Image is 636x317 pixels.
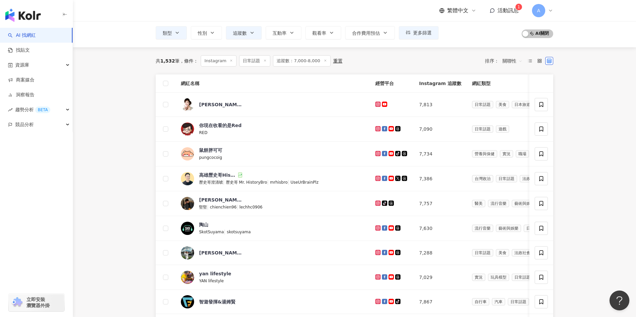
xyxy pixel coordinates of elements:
a: 找貼文 [8,47,30,54]
span: 醫美 [472,200,485,207]
img: KOL Avatar [181,147,194,160]
a: chrome extension立即安裝 瀏覽器外掛 [9,294,64,311]
button: 互動率 [266,26,301,39]
th: 經營平台 [370,74,414,93]
span: 性別 [198,30,207,36]
span: 關聯性 [503,56,522,66]
td: 7,386 [414,166,466,191]
th: 網紅名稱 [176,74,370,93]
span: 競品分析 [15,117,34,132]
span: YAN lifestyle [199,279,224,283]
span: Instagram [201,55,237,67]
div: 共 筆 [156,58,180,64]
span: 流行音樂 [488,200,509,207]
span: 玩具模型 [488,274,509,281]
a: KOL Avatar[PERSON_NAME]堅堅|chienchien96|lechhc0906 [181,197,365,210]
a: KOL Avatar[PERSON_NAME]在日本 [181,246,365,259]
div: [PERSON_NAME] [199,101,242,108]
span: 合作費用預估 [352,30,380,36]
span: 歷史哥 Mr. HistoryBro [226,180,267,185]
div: 排序： [485,56,526,66]
div: 陶山 [199,221,208,228]
button: 觀看率 [305,26,341,39]
span: 實況 [472,274,485,281]
span: 條件 ： [180,58,198,64]
span: 日常話題 [508,298,529,305]
span: | [267,179,270,185]
img: KOL Avatar [181,271,194,284]
span: 活動訊息 [498,7,519,14]
span: 藝術與娛樂 [512,200,537,207]
td: 7,630 [414,216,466,241]
button: 性別 [191,26,222,39]
span: | [223,179,226,185]
td: 7,288 [414,241,466,265]
span: 美食 [496,101,509,108]
img: KOL Avatar [181,122,194,136]
span: 日常話題 [472,101,493,108]
a: KOL Avatar鼠餅胖可可pungcocoig [181,147,365,161]
span: 遊戲 [496,125,509,133]
button: 合作費用預估 [345,26,395,39]
span: 美食 [496,249,509,256]
span: 自行車 [472,298,489,305]
td: 7,029 [414,265,466,290]
iframe: Help Scout Beacon - Open [609,291,629,310]
td: 7,813 [414,93,466,117]
img: chrome extension [11,297,24,308]
span: 更多篩選 [413,30,432,35]
span: 繁體中文 [447,7,468,14]
span: SkotSuyama [199,230,224,234]
span: lechhc0906 [239,205,263,209]
span: 追蹤數：7,000-8,000 [273,55,330,67]
span: 日本旅遊 [512,101,533,108]
span: | [288,179,291,185]
div: 高雄歷史哥HistoryBro [199,172,237,178]
span: | [207,204,210,209]
span: 1,532 [160,58,175,64]
span: | [224,229,227,234]
span: 日常話題 [512,274,533,281]
img: logo [5,9,41,22]
span: 職場 [516,150,529,158]
span: RED [199,130,207,135]
span: pungcocoig [199,155,222,160]
span: A [537,7,540,14]
span: UseUrBrainPlz [291,180,318,185]
span: 日常話題 [472,125,493,133]
th: Instagram 追蹤數 [414,74,466,93]
sup: 1 [515,4,522,10]
span: | [237,204,239,209]
div: yan lifestyle [199,270,231,277]
span: 互動率 [273,30,287,36]
a: 洞察報告 [8,92,34,98]
span: 日常話題 [472,249,493,256]
button: 追蹤數 [226,26,262,39]
div: [PERSON_NAME]在日本 [199,249,242,256]
td: 7,734 [414,142,466,166]
span: mrhisbro [270,180,288,185]
span: 追蹤數 [233,30,247,36]
button: 更多篩選 [399,26,439,39]
div: 鼠餅胖可可 [199,147,222,154]
span: 藝術與娛樂 [496,225,521,232]
span: 觀看率 [312,30,326,36]
div: 智遊發揮&湯姆賢 [199,298,236,305]
a: searchAI 找網紅 [8,32,36,39]
span: 營養與保健 [472,150,497,158]
div: [PERSON_NAME] [199,197,242,203]
div: BETA [35,107,50,113]
img: KOL Avatar [181,295,194,308]
span: 日常話題 [239,55,270,67]
span: 資源庫 [15,58,29,72]
span: skotsuyama [227,230,251,234]
div: 你現在收看的是Red [199,122,241,129]
span: 法政社會 [520,175,541,182]
span: 1 [517,5,520,9]
span: 趨勢分析 [15,102,50,117]
span: 歷史哥澄清唬 [199,180,223,185]
span: rise [8,108,13,112]
td: 7,867 [414,290,466,314]
span: 日常話題 [524,225,545,232]
div: 重置 [333,58,343,64]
